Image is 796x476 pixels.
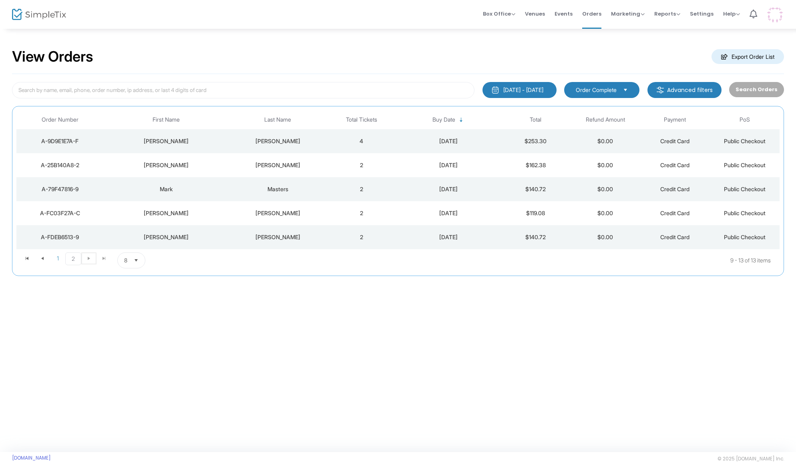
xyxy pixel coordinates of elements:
div: Garza [231,209,325,217]
span: Payment [664,116,686,123]
th: Refund Amount [571,110,640,129]
span: Go to the first page [24,255,30,262]
span: Credit Card [660,210,689,216]
span: Sortable [458,117,464,123]
button: Select [131,253,142,268]
span: Credit Card [660,162,689,168]
td: 4 [327,129,396,153]
div: 8/20/2025 [398,233,499,241]
span: Help [723,10,740,18]
input: Search by name, email, phone, order number, ip address, or last 4 digits of card [12,82,474,98]
a: [DOMAIN_NAME] [12,455,51,461]
span: Order Number [42,116,78,123]
div: Jennifer [106,137,227,145]
td: $0.00 [571,153,640,177]
div: A-FC03F27A-C [18,209,102,217]
td: $0.00 [571,225,640,249]
div: A-79F47816-9 [18,185,102,193]
td: 2 [327,177,396,201]
div: Brenda [106,233,227,241]
span: Settings [690,4,714,24]
kendo-pager-info: 9 - 13 of 13 items [225,252,771,268]
span: Go to the previous page [39,255,46,262]
span: Credit Card [660,234,689,240]
span: Page 1 [50,252,65,264]
td: $0.00 [571,129,640,153]
button: Select [620,86,631,94]
span: 8 [124,256,127,264]
span: © 2025 [DOMAIN_NAME] Inc. [718,456,784,462]
div: Jobes [231,233,325,241]
span: Public Checkout [724,234,766,240]
span: Marketing [611,10,645,18]
div: 9/1/2025 [398,185,499,193]
span: Box Office [483,10,515,18]
span: Venues [525,4,545,24]
span: Page 2 [65,252,81,265]
td: $0.00 [571,177,640,201]
span: Reports [654,10,680,18]
div: Holly [106,209,227,217]
span: Credit Card [660,138,689,144]
div: [DATE] - [DATE] [503,86,543,94]
m-button: Advanced filters [647,82,722,98]
div: Mark [106,185,227,193]
span: Public Checkout [724,138,766,144]
div: 9/1/2025 [398,161,499,169]
img: filter [656,86,664,94]
td: 2 [327,225,396,249]
th: Total [501,110,571,129]
div: A-FDEB6513-9 [18,233,102,241]
div: A-9D9E1E7A-F [18,137,102,145]
img: monthly [491,86,499,94]
td: $140.72 [501,177,571,201]
span: Public Checkout [724,210,766,216]
span: Credit Card [660,186,689,192]
span: Buy Date [432,116,455,123]
td: 2 [327,201,396,225]
div: A-25B140A8-2 [18,161,102,169]
span: Orders [582,4,601,24]
div: Shari [106,161,227,169]
span: PoS [740,116,750,123]
div: Masters [231,185,325,193]
span: Go to the previous page [35,252,50,264]
h2: View Orders [12,48,93,66]
th: Total Tickets [327,110,396,129]
td: $119.08 [501,201,571,225]
span: Last Name [264,116,291,123]
td: $162.38 [501,153,571,177]
div: Data table [16,110,780,249]
span: Events [555,4,573,24]
div: Alexander [231,161,325,169]
m-button: Export Order List [712,49,784,64]
td: $253.30 [501,129,571,153]
div: Korpal [231,137,325,145]
span: First Name [153,116,180,123]
span: Order Complete [576,86,617,94]
span: Go to the first page [20,252,35,264]
td: $140.72 [501,225,571,249]
button: [DATE] - [DATE] [482,82,557,98]
span: Public Checkout [724,162,766,168]
td: 2 [327,153,396,177]
div: 9/2/2025 [398,137,499,145]
span: Public Checkout [724,186,766,192]
div: 8/30/2025 [398,209,499,217]
td: $0.00 [571,201,640,225]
